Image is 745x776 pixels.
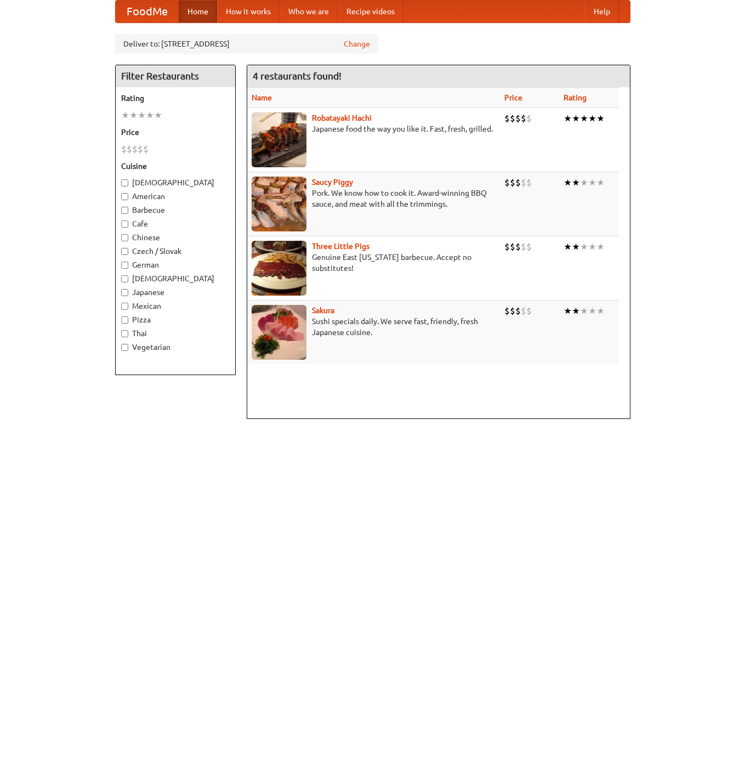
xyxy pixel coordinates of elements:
li: ★ [588,112,596,124]
a: Recipe videos [338,1,403,22]
li: ★ [564,112,572,124]
label: Chinese [121,232,230,243]
li: ★ [154,109,162,121]
li: $ [127,143,132,155]
a: Saucy Piggy [312,178,353,186]
li: ★ [121,109,129,121]
h5: Cuisine [121,161,230,172]
p: Pork. We know how to cook it. Award-winning BBQ sauce, and meat with all the trimmings. [252,188,496,209]
li: $ [526,177,532,189]
input: Mexican [121,303,128,310]
li: $ [132,143,138,155]
input: Barbecue [121,207,128,214]
li: $ [526,305,532,317]
li: ★ [572,177,580,189]
li: $ [521,177,526,189]
li: ★ [146,109,154,121]
li: $ [510,112,515,124]
img: sakura.jpg [252,305,306,360]
li: ★ [572,112,580,124]
li: ★ [596,112,605,124]
li: $ [515,241,521,253]
li: $ [504,112,510,124]
a: Name [252,93,272,102]
a: Three Little Pigs [312,242,369,251]
a: How it works [217,1,280,22]
p: Sushi specials daily. We serve fast, friendly, fresh Japanese cuisine. [252,316,496,338]
li: $ [521,112,526,124]
div: Deliver to: [STREET_ADDRESS] [115,34,378,54]
li: $ [515,305,521,317]
input: German [121,262,128,269]
li: $ [521,241,526,253]
h4: Filter Restaurants [116,65,235,87]
li: $ [143,143,149,155]
label: Pizza [121,314,230,325]
input: Cafe [121,220,128,228]
li: ★ [588,241,596,253]
label: Barbecue [121,205,230,216]
h5: Price [121,127,230,138]
input: [DEMOGRAPHIC_DATA] [121,179,128,186]
li: ★ [580,241,588,253]
li: $ [521,305,526,317]
a: Home [179,1,217,22]
input: [DEMOGRAPHIC_DATA] [121,275,128,282]
li: ★ [580,305,588,317]
li: $ [504,305,510,317]
img: robatayaki.jpg [252,112,306,167]
li: ★ [588,177,596,189]
li: $ [504,241,510,253]
img: saucy.jpg [252,177,306,231]
li: $ [510,241,515,253]
li: $ [515,177,521,189]
a: Robatayaki Hachi [312,114,372,122]
label: [DEMOGRAPHIC_DATA] [121,177,230,188]
label: Mexican [121,301,230,311]
label: American [121,191,230,202]
li: ★ [564,177,572,189]
li: ★ [138,109,146,121]
a: Help [585,1,619,22]
label: Vegetarian [121,342,230,353]
li: $ [515,112,521,124]
li: ★ [564,305,572,317]
label: Cafe [121,218,230,229]
li: $ [510,177,515,189]
li: ★ [596,305,605,317]
li: $ [526,241,532,253]
p: Japanese food the way you like it. Fast, fresh, grilled. [252,123,496,134]
li: ★ [588,305,596,317]
li: ★ [572,241,580,253]
h5: Rating [121,93,230,104]
li: ★ [129,109,138,121]
input: Japanese [121,289,128,296]
input: Vegetarian [121,344,128,351]
li: ★ [580,112,588,124]
li: ★ [564,241,572,253]
input: Chinese [121,234,128,241]
label: German [121,259,230,270]
label: [DEMOGRAPHIC_DATA] [121,273,230,284]
label: Thai [121,328,230,339]
a: Sakura [312,306,334,315]
li: $ [138,143,143,155]
input: Pizza [121,316,128,324]
img: littlepigs.jpg [252,241,306,296]
input: Czech / Slovak [121,248,128,255]
a: Rating [564,93,587,102]
li: $ [504,177,510,189]
li: ★ [580,177,588,189]
li: $ [121,143,127,155]
a: Change [344,38,370,49]
li: ★ [572,305,580,317]
ng-pluralize: 4 restaurants found! [253,71,342,81]
li: $ [526,112,532,124]
li: ★ [596,177,605,189]
p: Genuine East [US_STATE] barbecue. Accept no substitutes! [252,252,496,274]
li: $ [510,305,515,317]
